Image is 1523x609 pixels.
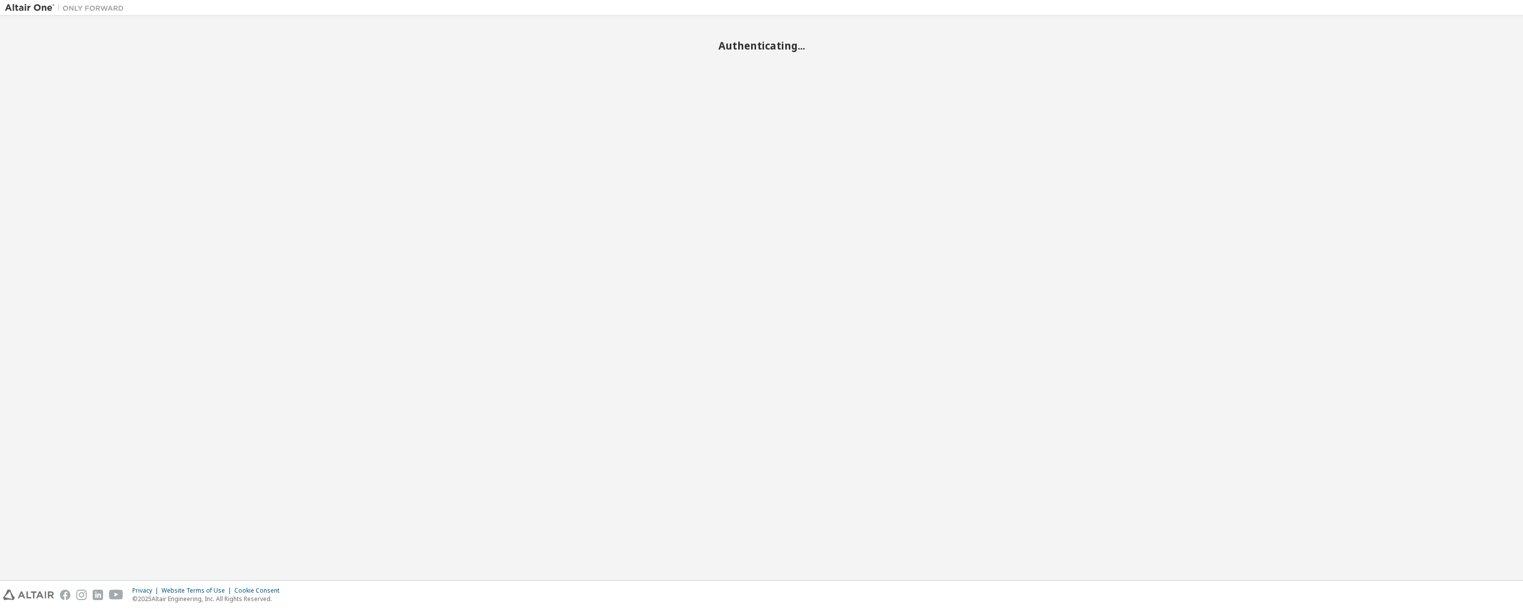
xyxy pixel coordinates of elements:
[3,590,54,600] img: altair_logo.svg
[234,587,285,595] div: Cookie Consent
[76,590,87,600] img: instagram.svg
[60,590,70,600] img: facebook.svg
[162,587,234,595] div: Website Terms of Use
[5,39,1518,52] h2: Authenticating...
[132,595,285,603] p: © 2025 Altair Engineering, Inc. All Rights Reserved.
[132,587,162,595] div: Privacy
[5,3,129,13] img: Altair One
[93,590,103,600] img: linkedin.svg
[109,590,123,600] img: youtube.svg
